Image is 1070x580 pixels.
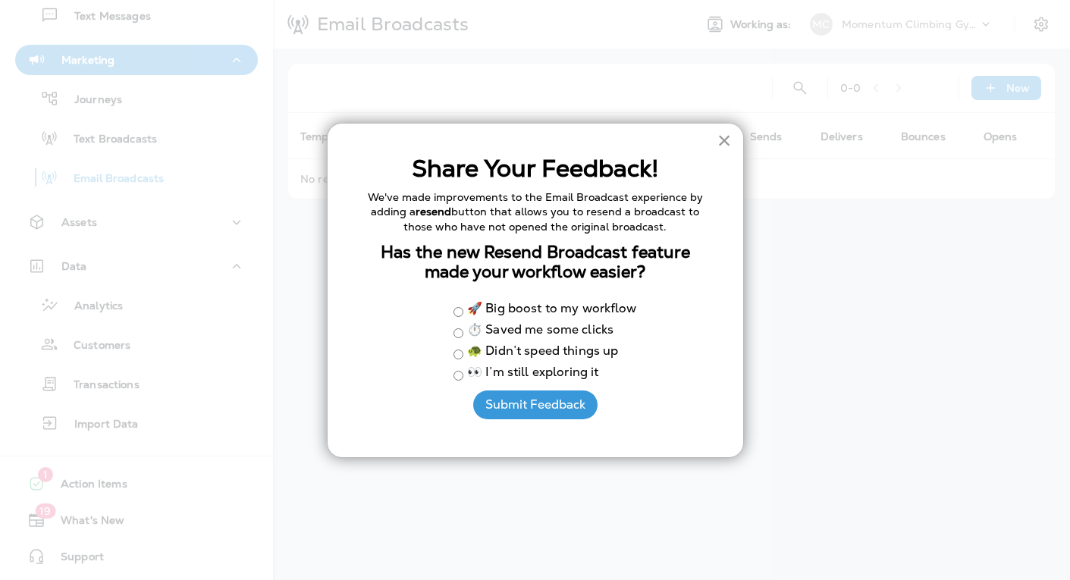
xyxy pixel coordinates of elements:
[403,205,702,234] span: button that allows you to resend a broadcast to those who have not opened the original broadcast.
[473,390,598,419] button: Submit Feedback
[368,190,706,219] span: We've made improvements to the Email Broadcast experience by adding a
[416,205,451,218] strong: resend
[467,366,598,381] label: 👀 I’m still exploring it
[467,324,613,338] label: ⏱️ Saved me some clicks
[467,345,618,359] label: 🐢 Didn’t speed things up
[358,154,713,183] h2: Share Your Feedback!
[467,303,637,317] label: 🚀 Big boost to my workflow
[358,243,713,283] h3: Has the new Resend Broadcast feature made your workflow easier?
[717,128,732,152] button: Close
